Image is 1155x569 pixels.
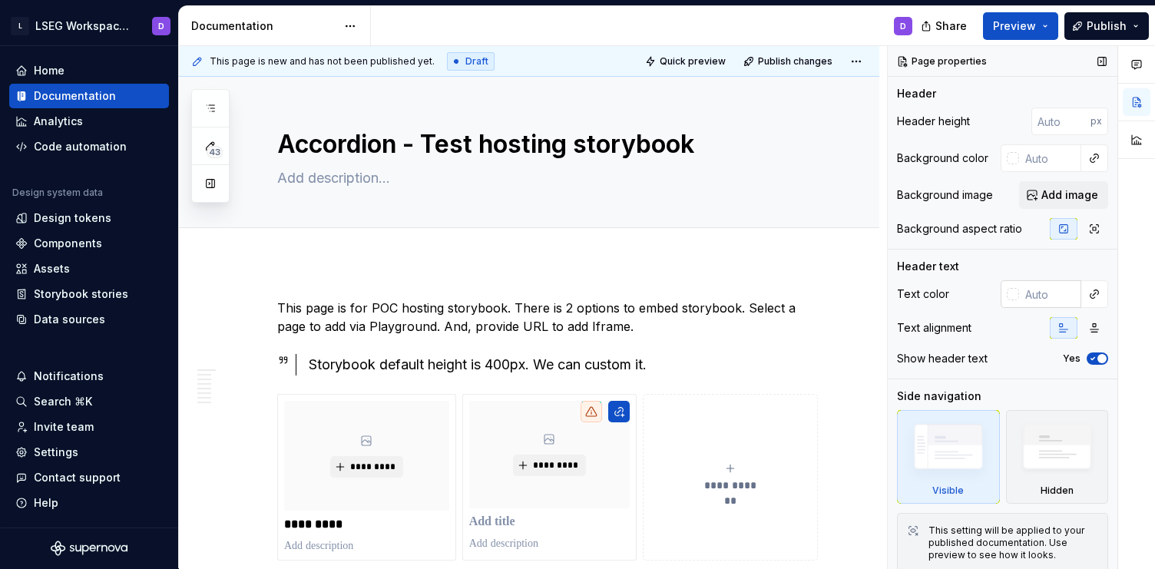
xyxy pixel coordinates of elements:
[9,206,169,230] a: Design tokens
[465,55,488,68] span: Draft
[34,286,128,302] div: Storybook stories
[34,210,111,226] div: Design tokens
[9,389,169,414] button: Search ⌘K
[9,256,169,281] a: Assets
[640,51,733,72] button: Quick preview
[34,470,121,485] div: Contact support
[1087,18,1127,34] span: Publish
[12,187,103,199] div: Design system data
[758,55,832,68] span: Publish changes
[34,139,127,154] div: Code automation
[34,445,78,460] div: Settings
[897,187,993,203] div: Background image
[9,109,169,134] a: Analytics
[932,485,964,497] div: Visible
[897,286,949,302] div: Text color
[9,282,169,306] a: Storybook stories
[9,364,169,389] button: Notifications
[1019,144,1081,172] input: Auto
[660,55,726,68] span: Quick preview
[897,389,981,404] div: Side navigation
[1090,115,1102,127] p: px
[210,55,435,68] span: This page is new and has not been published yet.
[897,410,1000,504] div: Visible
[34,63,65,78] div: Home
[1064,12,1149,40] button: Publish
[993,18,1036,34] span: Preview
[191,18,336,34] div: Documentation
[9,231,169,256] a: Components
[1019,181,1108,209] button: Add image
[34,88,116,104] div: Documentation
[1063,352,1081,365] label: Yes
[9,84,169,108] a: Documentation
[34,495,58,511] div: Help
[34,419,94,435] div: Invite team
[897,151,988,166] div: Background color
[1019,280,1081,308] input: Auto
[9,58,169,83] a: Home
[277,299,818,336] p: This page is for POC hosting storybook. There is 2 options to embed storybook. Select a page to a...
[34,236,102,251] div: Components
[913,12,977,40] button: Share
[9,440,169,465] a: Settings
[9,307,169,332] a: Data sources
[1041,187,1098,203] span: Add image
[897,114,970,129] div: Header height
[9,465,169,490] button: Contact support
[897,221,1022,237] div: Background aspect ratio
[207,146,223,158] span: 43
[897,259,959,274] div: Header text
[983,12,1058,40] button: Preview
[11,17,29,35] div: L
[34,114,83,129] div: Analytics
[34,394,92,409] div: Search ⌘K
[897,320,971,336] div: Text alignment
[158,20,164,32] div: D
[1006,410,1109,504] div: Hidden
[9,415,169,439] a: Invite team
[928,524,1098,561] div: This setting will be applied to your published documentation. Use preview to see how it looks.
[34,261,70,276] div: Assets
[935,18,967,34] span: Share
[309,354,818,375] div: Storybook default height is 400px. We can custom it.
[9,491,169,515] button: Help
[897,351,988,366] div: Show header text
[35,18,134,34] div: LSEG Workspace Design System
[3,9,175,42] button: LLSEG Workspace Design SystemD
[1041,485,1074,497] div: Hidden
[1031,108,1090,135] input: Auto
[739,51,839,72] button: Publish changes
[34,312,105,327] div: Data sources
[897,86,936,101] div: Header
[274,126,815,163] textarea: Accordion - Test hosting storybook
[9,134,169,159] a: Code automation
[900,20,906,32] div: D
[34,369,104,384] div: Notifications
[51,541,127,556] svg: Supernova Logo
